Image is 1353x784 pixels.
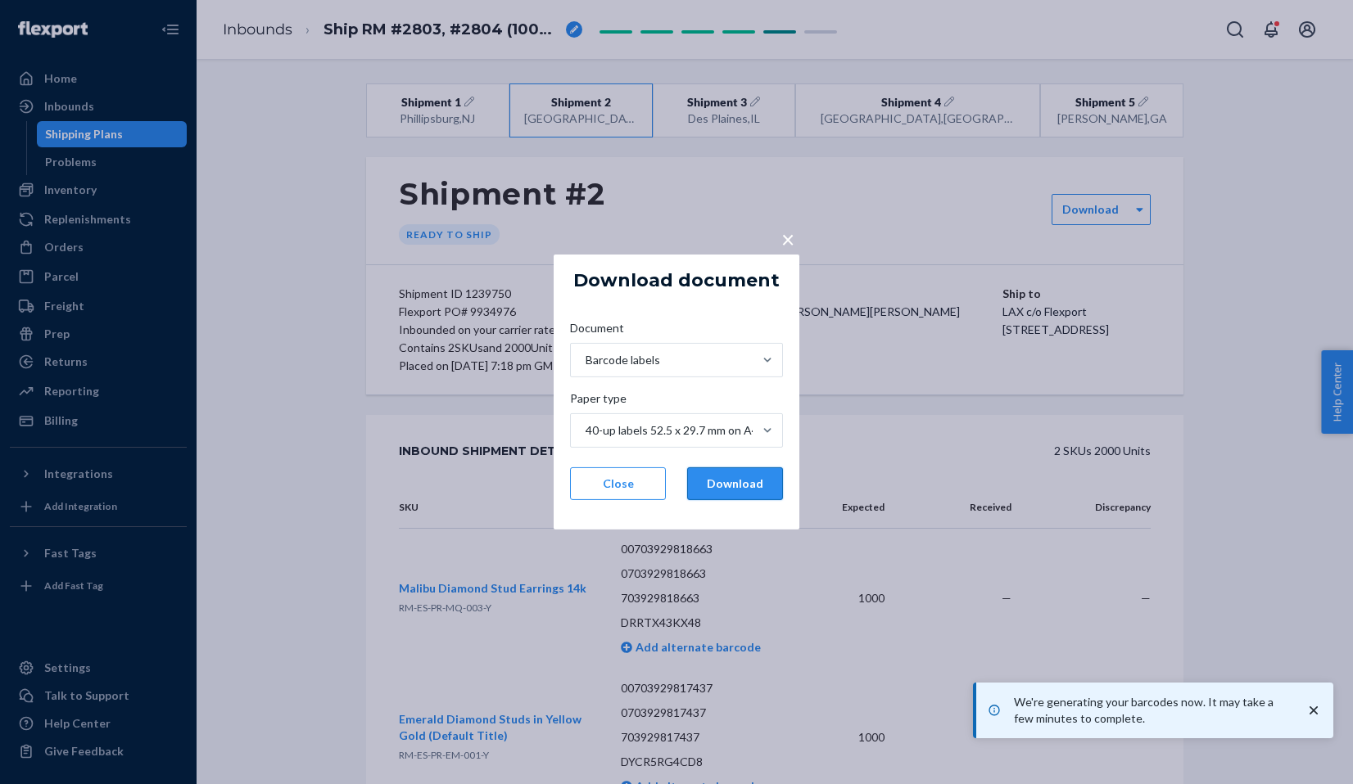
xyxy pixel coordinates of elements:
svg: close toast [1305,702,1322,719]
p: We're generating your barcodes now. It may take a few minutes to complete. [1014,694,1289,727]
span: Document [570,320,624,343]
button: Close [570,467,666,500]
div: 40-up labels 52.5 x 29.7 mm on A4 [586,422,758,439]
span: × [781,225,794,253]
input: DocumentBarcode labels [584,352,586,368]
span: Paper type [570,390,627,413]
button: Download [687,467,783,500]
h5: Download document [573,271,780,291]
div: Barcode labels [586,352,660,368]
